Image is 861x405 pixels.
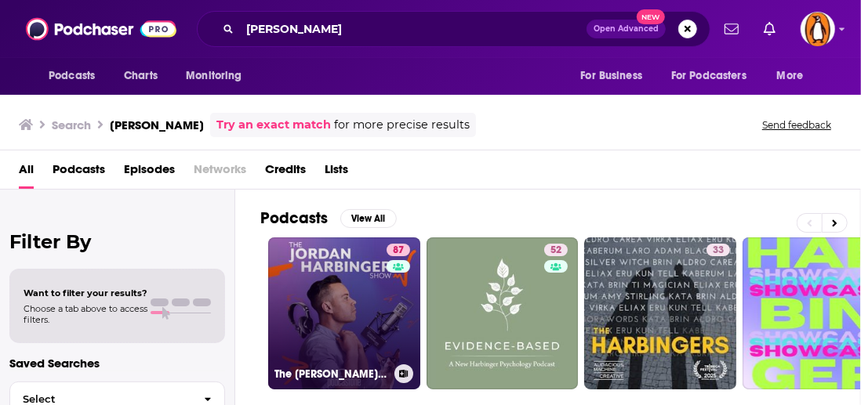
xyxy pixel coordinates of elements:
span: Charts [124,65,158,87]
a: 87The [PERSON_NAME] Show [268,237,420,389]
h3: The [PERSON_NAME] Show [274,367,388,381]
p: Saved Searches [9,356,225,371]
button: open menu [38,61,115,91]
a: Episodes [124,157,175,189]
h3: Search [52,118,91,132]
a: Podcasts [53,157,105,189]
div: Search podcasts, credits, & more... [197,11,710,47]
a: Lists [325,157,348,189]
span: 87 [393,243,404,259]
a: 87 [387,244,410,256]
input: Search podcasts, credits, & more... [240,16,587,42]
img: User Profile [801,12,835,46]
span: 52 [550,243,561,259]
span: New [637,9,665,24]
a: Show notifications dropdown [757,16,782,42]
h3: [PERSON_NAME] [110,118,204,132]
a: Show notifications dropdown [718,16,745,42]
span: Logged in as penguin_portfolio [801,12,835,46]
img: Podchaser - Follow, Share and Rate Podcasts [26,14,176,44]
a: All [19,157,34,189]
button: open menu [175,61,262,91]
a: 52 [427,237,579,389]
a: 33 [707,244,730,256]
span: Networks [194,157,246,189]
a: Try an exact match [216,116,331,134]
button: Send feedback [757,118,836,132]
button: open menu [661,61,769,91]
button: Open AdvancedNew [587,20,666,38]
a: 52 [544,244,568,256]
span: For Business [580,65,642,87]
span: Podcasts [49,65,95,87]
span: Want to filter your results? [24,287,147,298]
a: Charts [114,61,167,91]
a: 33 [584,237,736,389]
button: Show profile menu [801,12,835,46]
span: for more precise results [334,116,470,134]
button: open menu [569,61,662,91]
a: PodcastsView All [260,208,397,228]
span: Choose a tab above to access filters. [24,303,147,325]
span: 33 [713,243,724,259]
h2: Filter By [9,230,225,253]
span: Open Advanced [594,25,659,33]
span: Select [10,394,191,404]
button: open menu [766,61,823,91]
h2: Podcasts [260,208,328,228]
span: For Podcasters [671,65,747,87]
span: Monitoring [186,65,242,87]
button: View All [340,209,397,228]
span: More [777,65,804,87]
a: Credits [265,157,306,189]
